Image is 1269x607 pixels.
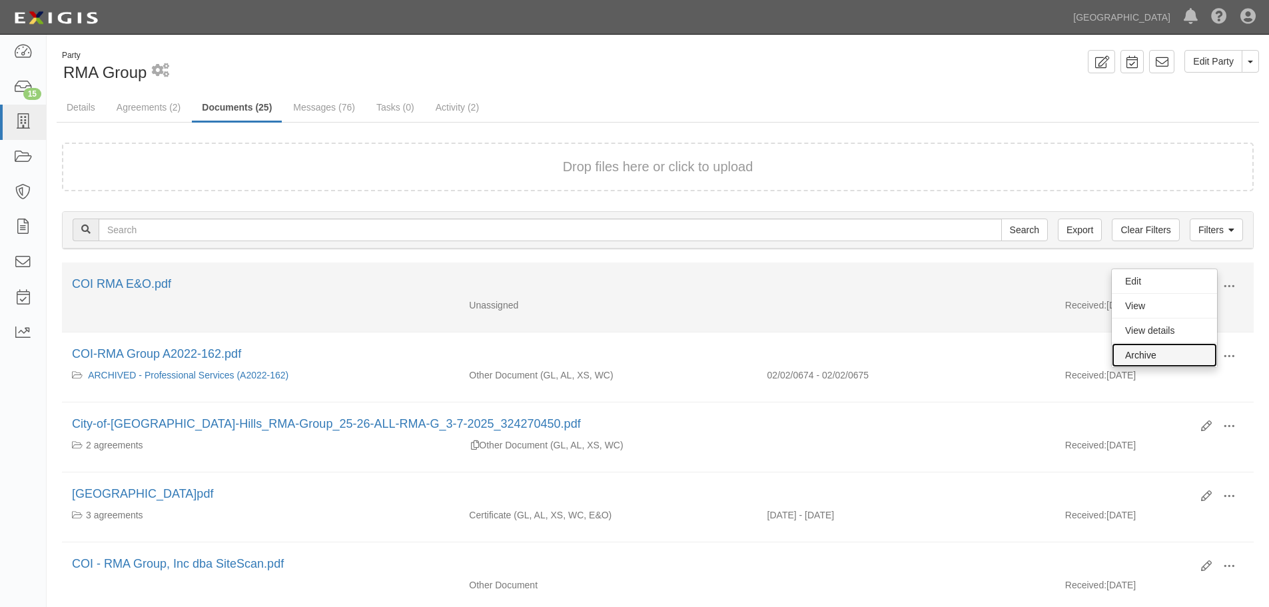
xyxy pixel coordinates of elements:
[1112,343,1217,367] a: Archive
[459,508,757,522] div: General Liability Auto Liability Excess/Umbrella Liability Workers Compensation/Employers Liabili...
[72,417,581,430] a: City-of-[GEOGRAPHIC_DATA]-Hills_RMA-Group_25-26-ALL-RMA-G_3-7-2025_324270450.pdf
[88,370,288,380] a: ARCHIVED - Professional Services (A2022-162)
[1065,368,1106,382] p: Received:
[757,578,1055,579] div: Effective - Expiration
[72,508,449,522] div: Professional Services (A2023-166) ARCHIVED - Professional Services (A2022-162) PSA (A2024-168)
[57,50,648,84] div: RMA Group
[757,438,1055,439] div: Effective - Expiration
[1065,438,1106,452] p: Received:
[72,487,213,500] a: [GEOGRAPHIC_DATA]pdf
[1112,219,1179,241] a: Clear Filters
[1112,294,1217,318] a: View
[757,508,1055,522] div: Effective 10/01/2024 - Expiration 10/01/2025
[1065,299,1106,312] p: Received:
[72,416,1191,433] div: City-of-Chino-Hills_RMA-Group_25-26-ALL-RMA-G_3-7-2025_324270450.pdf
[1055,438,1254,458] div: [DATE]
[72,556,1191,573] div: COI - RMA Group, Inc dba SiteScan.pdf
[1112,318,1217,342] a: View details
[1190,219,1243,241] a: Filters
[283,94,365,121] a: Messages (76)
[57,94,105,121] a: Details
[1055,578,1254,598] div: [DATE]
[72,557,284,570] a: COI - RMA Group, Inc dba SiteScan.pdf
[72,486,1191,503] div: City Hall.pdf
[1066,4,1177,31] a: [GEOGRAPHIC_DATA]
[1065,578,1106,592] p: Received:
[72,438,449,452] div: ARCHIVED - Professional Services (A2022-162) Professional Services (A2023-166)
[1055,368,1254,388] div: [DATE]
[63,63,147,81] span: RMA Group
[72,276,1191,293] div: COI RMA E&O.pdf
[1065,508,1106,522] p: Received:
[1112,269,1217,293] a: Edit
[426,94,489,121] a: Activity (2)
[192,94,282,123] a: Documents (25)
[99,219,1002,241] input: Search
[1211,9,1227,25] i: Help Center - Complianz
[757,368,1055,382] div: Effective 02/02/0674 - Expiration 02/02/0675
[1184,50,1242,73] a: Edit Party
[72,368,449,382] div: ARCHIVED - Professional Services (A2022-162)
[1055,508,1254,528] div: [DATE]
[459,299,757,312] div: Unassigned
[563,157,753,177] button: Drop files here or click to upload
[459,438,757,452] div: General Liability Auto Liability Excess/Umbrella Liability Workers Compensation/Employers Liability
[72,277,171,291] a: COI RMA E&O.pdf
[72,347,241,360] a: COI-RMA Group A2022-162.pdf
[471,438,479,452] div: Duplicate
[1055,299,1254,318] div: [DATE]
[72,346,1191,363] div: COI-RMA Group A2022-162.pdf
[107,94,191,121] a: Agreements (2)
[459,368,757,382] div: General Liability Auto Liability Excess/Umbrella Liability Workers Compensation/Employers Liability
[459,578,757,592] div: Other Document
[23,88,41,100] div: 15
[366,94,424,121] a: Tasks (0)
[1058,219,1102,241] a: Export
[757,299,1055,299] div: Effective - Expiration
[152,64,169,78] i: 1 scheduled workflow
[10,6,102,30] img: logo-5460c22ac91f19d4615b14bd174203de0afe785f0fc80cf4dbbc73dc1793850b.png
[62,50,147,61] div: Party
[1001,219,1048,241] input: Search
